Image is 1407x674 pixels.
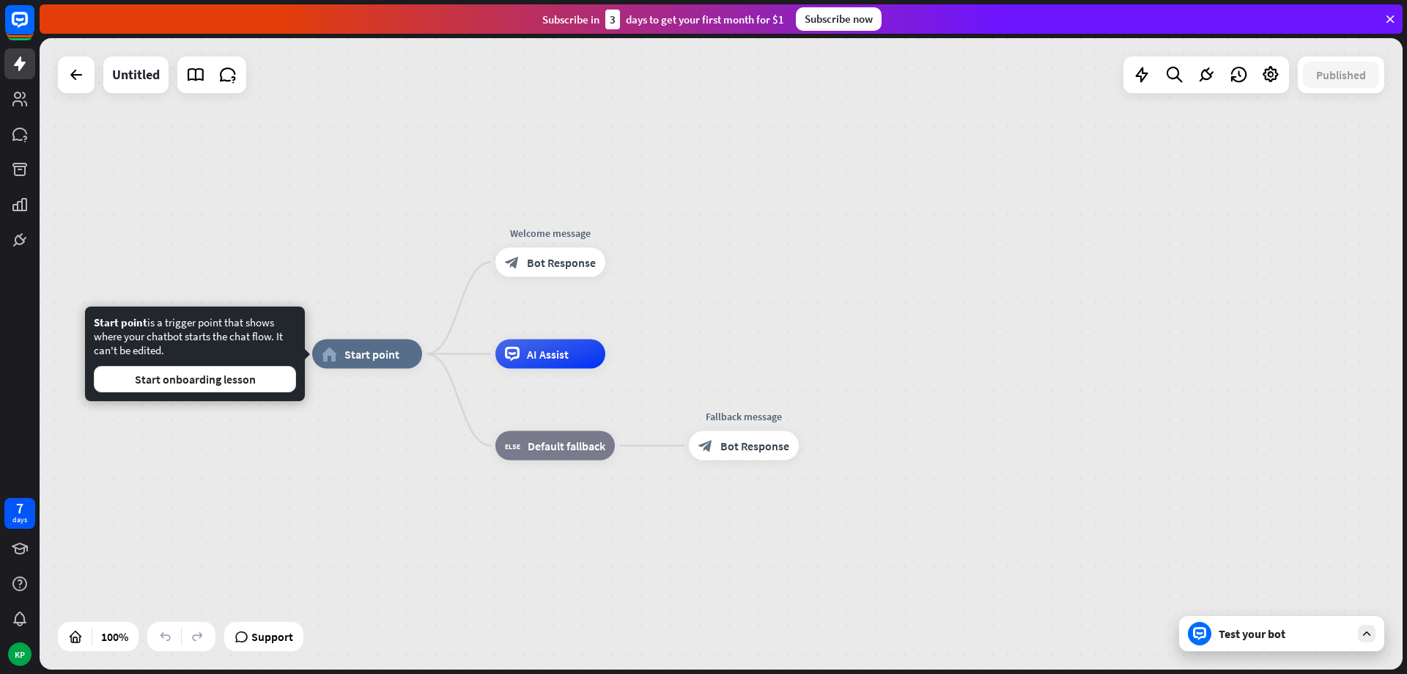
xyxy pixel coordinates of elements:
[1219,626,1351,641] div: Test your bot
[12,6,56,50] button: Open LiveChat chat widget
[94,315,147,329] span: Start point
[251,625,293,648] span: Support
[12,515,27,525] div: days
[542,10,784,29] div: Subscribe in days to get your first month for $1
[8,642,32,666] div: KP
[720,439,789,453] span: Bot Response
[97,625,133,648] div: 100%
[528,439,605,453] span: Default fallback
[16,502,23,515] div: 7
[1303,62,1379,88] button: Published
[112,56,160,93] div: Untitled
[698,439,713,453] i: block_bot_response
[94,366,296,392] button: Start onboarding lesson
[344,347,399,362] span: Start point
[484,226,616,241] div: Welcome message
[94,315,296,392] div: is a trigger point that shows where your chatbot starts the chat flow. It can't be edited.
[322,347,337,362] i: home_2
[605,10,620,29] div: 3
[678,409,810,424] div: Fallback message
[527,347,569,362] span: AI Assist
[796,7,882,31] div: Subscribe now
[4,498,35,529] a: 7 days
[527,255,596,270] span: Bot Response
[505,439,520,453] i: block_fallback
[505,255,520,270] i: block_bot_response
